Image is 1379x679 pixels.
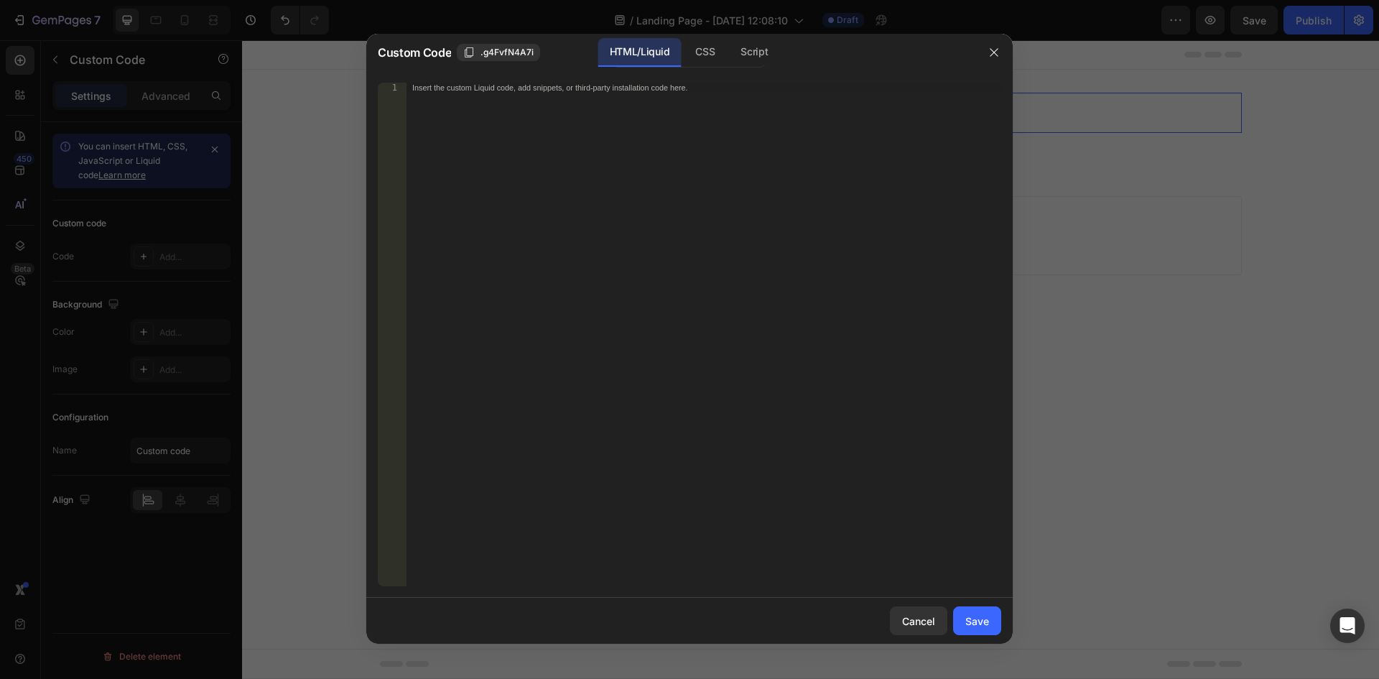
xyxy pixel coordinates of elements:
div: Insert the custom Liquid code, add snippets, or third-party installation code here. [412,83,936,93]
span: Add section [534,148,603,163]
div: Open Intercom Messenger [1330,609,1365,643]
div: 1 [378,83,407,93]
button: Cancel [890,606,947,635]
div: Save [965,614,989,629]
div: CSS [684,38,726,67]
button: .g4FvfN4A7i [457,44,540,61]
div: Add blank section [632,180,720,195]
button: Save [953,606,1001,635]
span: inspired by CRO experts [407,198,506,211]
div: HTML/Liquid [598,38,681,67]
div: Script [729,38,779,67]
span: then drag & drop elements [621,198,728,211]
span: from URL or image [525,198,602,211]
div: Custom Code [156,32,217,45]
span: Custom code [138,64,1000,81]
div: Generate layout [526,180,602,195]
div: Choose templates [414,180,501,195]
span: Custom Code [378,44,451,61]
div: Cancel [902,614,935,629]
span: .g4FvfN4A7i [480,46,534,59]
